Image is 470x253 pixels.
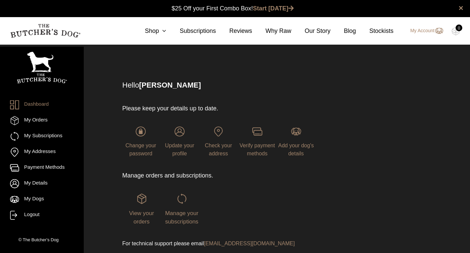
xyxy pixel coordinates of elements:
[240,143,275,156] span: Verify payment methods
[17,52,67,84] img: TBD_Portrait_Logo_White.png
[165,143,194,156] span: Update your profile
[10,211,74,220] a: Logout
[175,127,185,137] img: login-TBD_Profile.png
[10,100,74,109] a: Dashboard
[331,27,356,36] a: Blog
[356,27,394,36] a: Stockists
[252,127,262,137] img: login-TBD_Payments.png
[10,195,74,204] a: My Dogs
[252,27,291,36] a: Why Raw
[122,80,423,91] p: Hello
[122,127,159,156] a: Change your password
[122,171,315,180] p: Manage orders and subscriptions.
[213,127,223,137] img: login-TBD_Address.png
[204,241,295,246] a: [EMAIL_ADDRESS][DOMAIN_NAME]
[278,143,314,156] span: Add your dog's details
[139,81,201,89] strong: [PERSON_NAME]
[129,210,154,225] span: View your orders
[10,179,74,188] a: My Details
[10,116,74,125] a: My Orders
[291,27,331,36] a: Our Story
[253,5,294,12] a: Start [DATE]
[131,27,166,36] a: Shop
[161,127,198,156] a: Update your profile
[291,127,301,137] img: login-TBD_Dog.png
[10,148,74,157] a: My Addresses
[122,240,315,248] p: For technical support please email
[177,194,187,204] img: login-TBD_Subscriptions.png
[404,27,443,35] a: My Account
[216,27,252,36] a: Reviews
[452,27,460,36] img: TBD_Cart-Empty.png
[126,143,156,156] span: Change your password
[136,127,146,137] img: login-TBD_Password.png
[162,194,201,224] a: Manage your subscriptions
[456,24,462,31] div: 0
[166,27,216,36] a: Subscriptions
[137,194,147,204] img: login-TBD_Orders.png
[122,104,315,113] p: Please keep your details up to date.
[200,127,237,156] a: Check your address
[10,163,74,172] a: Payment Methods
[165,210,198,225] span: Manage your subscriptions
[10,132,74,141] a: My Subscriptions
[277,127,315,156] a: Add your dog's details
[205,143,232,156] span: Check your address
[122,194,161,224] a: View your orders
[239,127,276,156] a: Verify payment methods
[459,4,463,12] a: close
